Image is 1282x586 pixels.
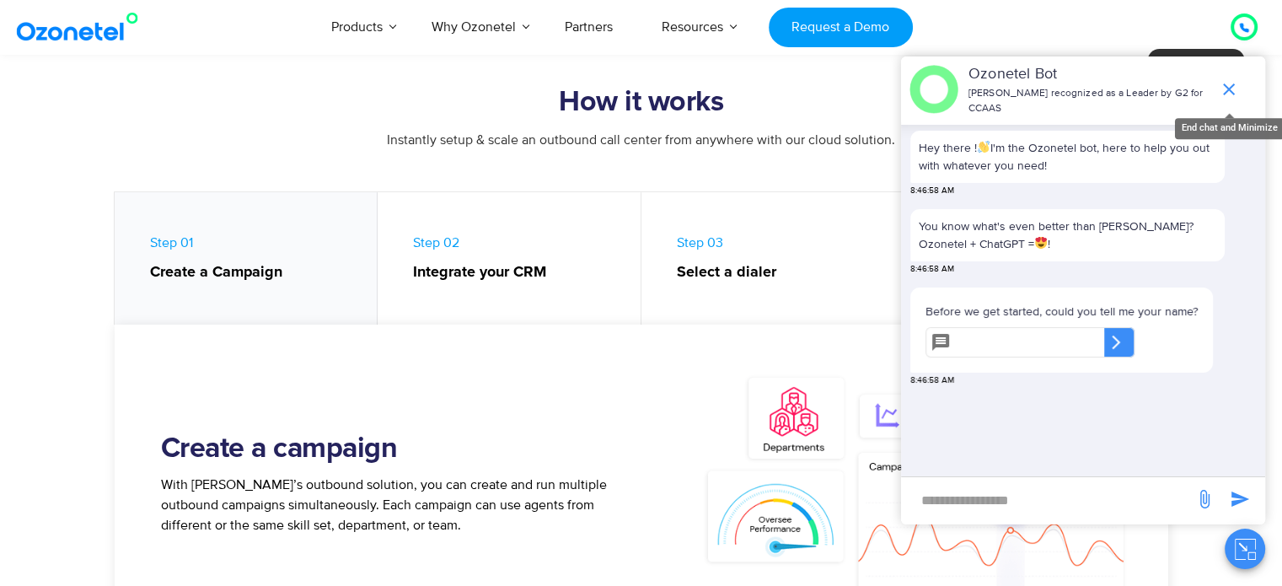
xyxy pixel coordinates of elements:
span: send message [1188,482,1221,516]
h2: How it works [115,86,1168,120]
button: Close chat [1225,529,1265,569]
span: end chat or minimize [1212,73,1246,106]
span: With [PERSON_NAME]’s outbound solution, you can create and run multiple outbound campaigns simult... [161,476,607,534]
p: You know what's even better than [PERSON_NAME]? Ozonetel + ChatGPT = ! [919,218,1216,253]
span: Instantly setup & scale an outbound call center from anywhere with our cloud solution. [387,132,895,148]
a: Step 02Integrate your CRM [378,192,641,333]
p: Ozonetel Bot [968,63,1210,86]
strong: Create a Campaign [150,261,361,284]
img: 👋 [978,141,990,153]
div: new-msg-input [909,486,1186,516]
p: [PERSON_NAME] recognized as a Leader by G2 for CCAAS [968,86,1210,116]
span: Step 02 [413,234,624,284]
a: Request a Demo [769,8,913,47]
p: Hey there ! I'm the Ozonetel bot, here to help you out with whatever you need! [919,139,1216,175]
span: Step 01 [150,234,361,284]
a: Step 03Select a dialer [641,192,905,333]
img: header [909,65,958,114]
span: 8:46:58 AM [910,263,954,276]
p: Before we get started, could you tell me your name? [925,303,1198,320]
span: send message [1223,482,1257,516]
strong: Select a dialer [677,261,888,284]
img: 😍 [1035,237,1047,249]
strong: Integrate your CRM [413,261,624,284]
h2: Create a campaign [161,433,641,466]
span: Step 03 [677,234,888,284]
a: Step 01Create a Campaign [115,192,378,333]
span: 8:46:58 AM [910,185,954,197]
span: 8:46:58 AM [910,374,954,387]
